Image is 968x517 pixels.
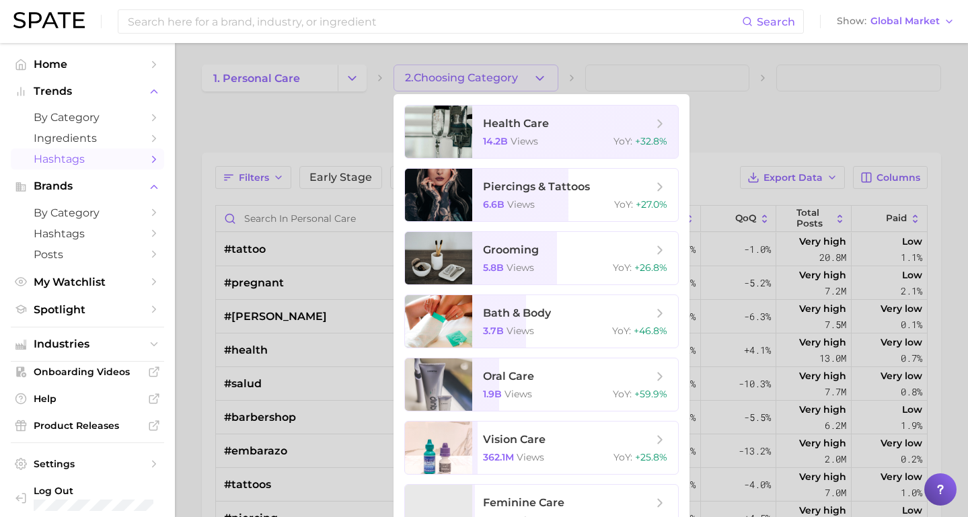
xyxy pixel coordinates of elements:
[34,227,141,240] span: Hashtags
[634,262,667,274] span: +26.8%
[11,454,164,474] a: Settings
[636,198,667,210] span: +27.0%
[11,415,164,436] a: Product Releases
[483,433,546,446] span: vision care
[517,451,544,463] span: views
[34,132,141,145] span: Ingredients
[483,370,534,383] span: oral care
[483,198,505,210] span: 6.6b
[635,451,667,463] span: +25.8%
[11,202,164,223] a: by Category
[11,389,164,409] a: Help
[613,388,632,400] span: YoY :
[34,206,141,219] span: by Category
[635,135,667,147] span: +32.8%
[34,393,141,405] span: Help
[11,299,164,320] a: Spotlight
[11,272,164,292] a: My Watchlist
[507,198,535,210] span: views
[505,388,532,400] span: views
[483,135,508,147] span: 14.2b
[34,366,141,378] span: Onboarding Videos
[34,303,141,316] span: Spotlight
[34,458,141,470] span: Settings
[34,276,141,288] span: My Watchlist
[34,485,184,497] span: Log Out
[483,451,514,463] span: 362.1m
[11,223,164,244] a: Hashtags
[507,325,534,337] span: views
[34,58,141,71] span: Home
[833,13,958,30] button: ShowGlobal Market
[483,117,549,130] span: health care
[634,388,667,400] span: +59.9%
[483,307,551,319] span: bath & body
[757,15,795,28] span: Search
[13,12,85,28] img: SPATE
[483,262,504,274] span: 5.8b
[634,325,667,337] span: +46.8%
[11,244,164,265] a: Posts
[34,85,141,97] span: Trends
[507,262,534,274] span: views
[126,10,742,33] input: Search here for a brand, industry, or ingredient
[34,111,141,124] span: by Category
[837,17,866,25] span: Show
[34,153,141,165] span: Hashtags
[613,451,632,463] span: YoY :
[11,149,164,169] a: Hashtags
[483,388,502,400] span: 1.9b
[11,176,164,196] button: Brands
[483,496,564,509] span: feminine care
[34,180,141,192] span: Brands
[612,325,631,337] span: YoY :
[11,81,164,102] button: Trends
[483,180,590,193] span: piercings & tattoos
[613,135,632,147] span: YoY :
[34,420,141,432] span: Product Releases
[11,481,164,515] a: Log out. Currently logged in with e-mail emilydy@benefitcosmetics.com.
[483,243,539,256] span: grooming
[34,248,141,261] span: Posts
[34,338,141,350] span: Industries
[11,107,164,128] a: by Category
[11,362,164,382] a: Onboarding Videos
[11,334,164,354] button: Industries
[870,17,940,25] span: Global Market
[483,325,504,337] span: 3.7b
[11,128,164,149] a: Ingredients
[511,135,538,147] span: views
[11,54,164,75] a: Home
[613,262,632,274] span: YoY :
[614,198,633,210] span: YoY :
